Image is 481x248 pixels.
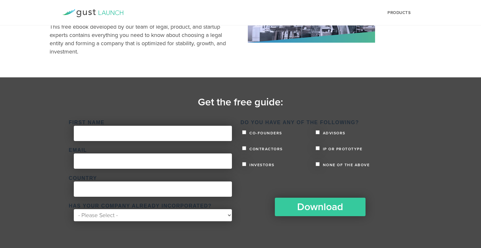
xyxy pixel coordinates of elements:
time: Get the free guide: [198,96,283,108]
input: Contractors [242,146,246,150]
p: This free ebook developed by our team of legal, product, and startup experts contains everything ... [50,23,233,56]
span: First Name [69,121,105,124]
span: Co-founders [248,131,282,135]
span: Email [69,148,87,152]
span: Investors [248,163,275,167]
input: Download [275,198,366,216]
input: Co-founders [242,130,246,134]
span: Has your company already incorporated? [69,204,212,208]
span: Do you have any of the following? [240,121,359,124]
input: Investors [242,162,246,166]
span: Contractors [248,147,283,151]
span: Advisors [321,131,345,135]
input: IP or Prototype [316,146,320,150]
span: IP or Prototype [321,147,363,151]
input: None of the above [316,162,320,166]
span: None of the above [321,163,370,167]
input: Advisors [316,130,320,134]
span: Country [69,176,97,180]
